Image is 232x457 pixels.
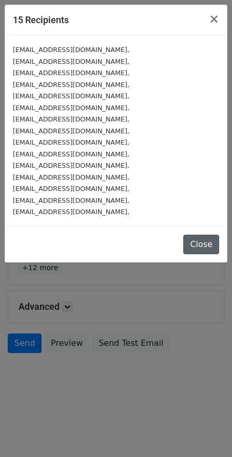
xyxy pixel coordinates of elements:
div: 聊天小组件 [181,408,232,457]
small: [EMAIL_ADDRESS][DOMAIN_NAME], [13,173,129,181]
small: [EMAIL_ADDRESS][DOMAIN_NAME], [13,46,129,54]
small: [EMAIL_ADDRESS][DOMAIN_NAME], [13,208,129,216]
iframe: Chat Widget [181,408,232,457]
button: Close [183,235,219,254]
small: [EMAIL_ADDRESS][DOMAIN_NAME], [13,162,129,169]
small: [EMAIL_ADDRESS][DOMAIN_NAME], [13,127,129,135]
small: [EMAIL_ADDRESS][DOMAIN_NAME], [13,81,129,89]
small: [EMAIL_ADDRESS][DOMAIN_NAME], [13,92,129,100]
small: [EMAIL_ADDRESS][DOMAIN_NAME], [13,150,129,158]
h5: 15 Recipients [13,13,69,27]
small: [EMAIL_ADDRESS][DOMAIN_NAME], [13,58,129,65]
small: [EMAIL_ADDRESS][DOMAIN_NAME], [13,115,129,123]
button: Close [201,5,227,33]
small: [EMAIL_ADDRESS][DOMAIN_NAME], [13,104,129,112]
small: [EMAIL_ADDRESS][DOMAIN_NAME], [13,185,129,192]
span: × [209,12,219,26]
small: [EMAIL_ADDRESS][DOMAIN_NAME], [13,197,129,204]
small: [EMAIL_ADDRESS][DOMAIN_NAME], [13,69,129,77]
small: [EMAIL_ADDRESS][DOMAIN_NAME], [13,138,129,146]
